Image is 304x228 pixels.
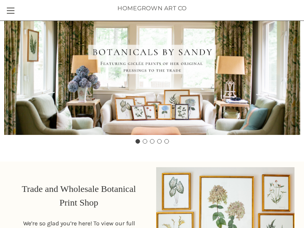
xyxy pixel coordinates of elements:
[150,139,154,144] button: Go to slide 3
[13,182,144,209] p: Trade and Wholesale Botanical Print Shop
[135,139,140,144] button: Go to slide 1
[7,10,14,11] span: Toggle menu
[164,139,169,144] button: Go to slide 5
[157,139,161,144] button: Go to slide 4
[142,139,147,144] button: Go to slide 2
